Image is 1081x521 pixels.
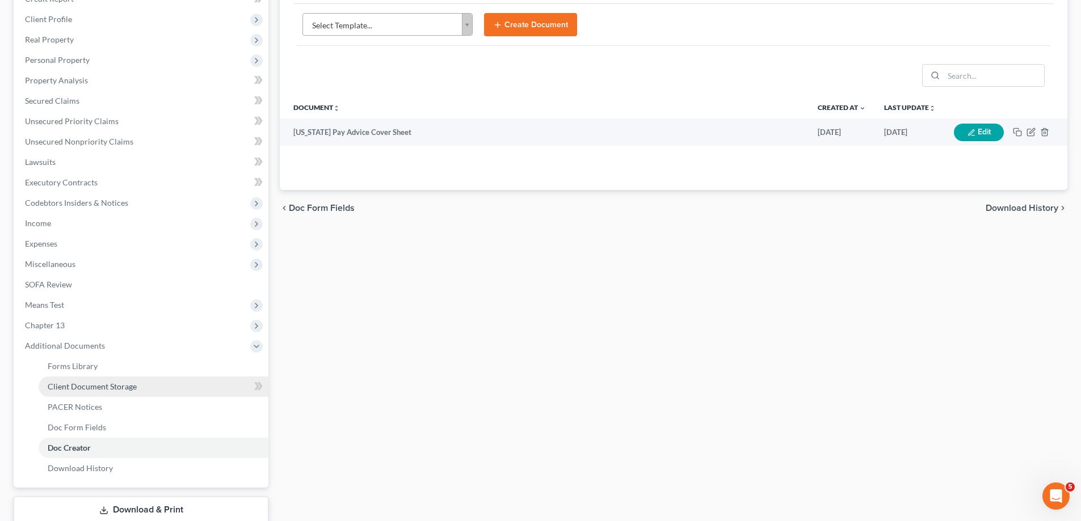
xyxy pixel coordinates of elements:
i: unfold_more [929,105,936,112]
span: Forms Library [48,361,98,371]
span: Income [25,218,51,228]
a: Lawsuits [16,152,268,172]
i: unfold_more [333,105,340,112]
span: Means Test [25,300,64,310]
span: Doc Form Fields [48,422,106,432]
span: SOFA Review [25,279,72,289]
span: Real Property [25,35,74,44]
button: Edit [954,124,1004,141]
a: Documentunfold_more [293,103,340,112]
span: Personal Property [25,55,90,65]
span: Miscellaneous [25,259,75,269]
button: Download History chevron_right [986,204,1067,213]
a: Executory Contracts [16,172,268,193]
td: [DATE] [875,118,945,146]
span: Client Document Storage [48,382,137,391]
a: Created at expand_more [818,103,866,112]
span: Lawsuits [25,157,56,167]
a: Last Updateunfold_more [884,103,936,112]
span: 5 [1066,482,1075,492]
span: Secured Claims [25,96,79,105]
td: [DATE] [809,118,875,146]
span: Expenses [25,239,57,248]
span: Additional Documents [25,341,105,350]
span: Property Analysis [25,75,88,85]
a: Unsecured Nonpriority Claims [16,132,268,152]
span: Codebtors Insiders & Notices [25,198,128,207]
i: expand_more [859,105,866,112]
span: Doc Creator [48,443,91,452]
span: Unsecured Priority Claims [25,116,119,126]
span: Doc Form Fields [289,204,355,213]
iframe: Intercom live chat [1042,482,1070,510]
a: Secured Claims [16,91,268,111]
a: SOFA Review [16,274,268,295]
span: Download History [986,204,1058,213]
td: [US_STATE] Pay Advice Cover Sheet [280,118,809,146]
a: PACER Notices [39,397,268,417]
span: Select Template... [312,18,448,33]
a: Forms Library [39,356,268,376]
span: Executory Contracts [25,177,98,187]
span: Client Profile [25,14,72,24]
a: Doc Form Fields [39,417,268,438]
a: Doc Creator [39,438,268,458]
span: Chapter 13 [25,320,65,330]
a: Property Analysis [16,70,268,91]
i: chevron_left [280,204,289,213]
i: chevron_right [1058,204,1067,213]
span: Download History [48,463,113,473]
span: Unsecured Nonpriority Claims [25,137,133,146]
input: Search... [944,65,1044,86]
span: PACER Notices [48,402,102,412]
a: Client Document Storage [39,376,268,397]
button: Create Document [484,13,577,37]
button: chevron_left Doc Form Fields [280,204,355,213]
a: Download History [39,458,268,478]
a: Select Template... [302,13,473,36]
a: Unsecured Priority Claims [16,111,268,132]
